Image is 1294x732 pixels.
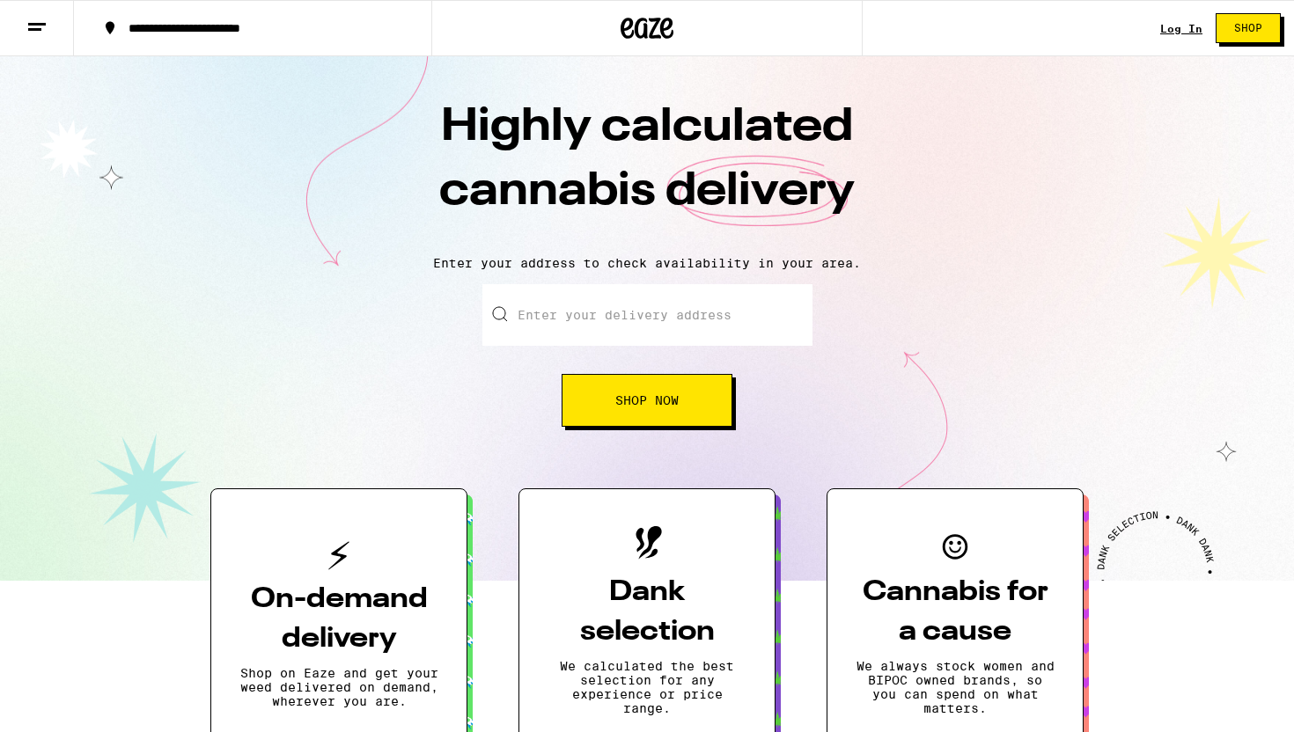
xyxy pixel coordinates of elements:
[615,394,679,406] span: Shop Now
[856,659,1055,715] p: We always stock women and BIPOC owned brands, so you can spend on what matters.
[239,580,438,659] h3: On-demand delivery
[1160,23,1202,34] a: Log In
[339,96,955,242] h1: Highly calculated cannabis delivery
[1234,23,1262,33] span: Shop
[18,256,1276,270] p: Enter your address to check availability in your area.
[562,374,732,427] button: Shop Now
[548,659,746,715] p: We calculated the best selection for any experience or price range.
[239,666,438,708] p: Shop on Eaze and get your weed delivered on demand, wherever you are.
[548,573,746,652] h3: Dank selection
[1216,13,1281,43] button: Shop
[1202,13,1294,43] a: Shop
[482,284,812,346] input: Enter your delivery address
[856,573,1055,652] h3: Cannabis for a cause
